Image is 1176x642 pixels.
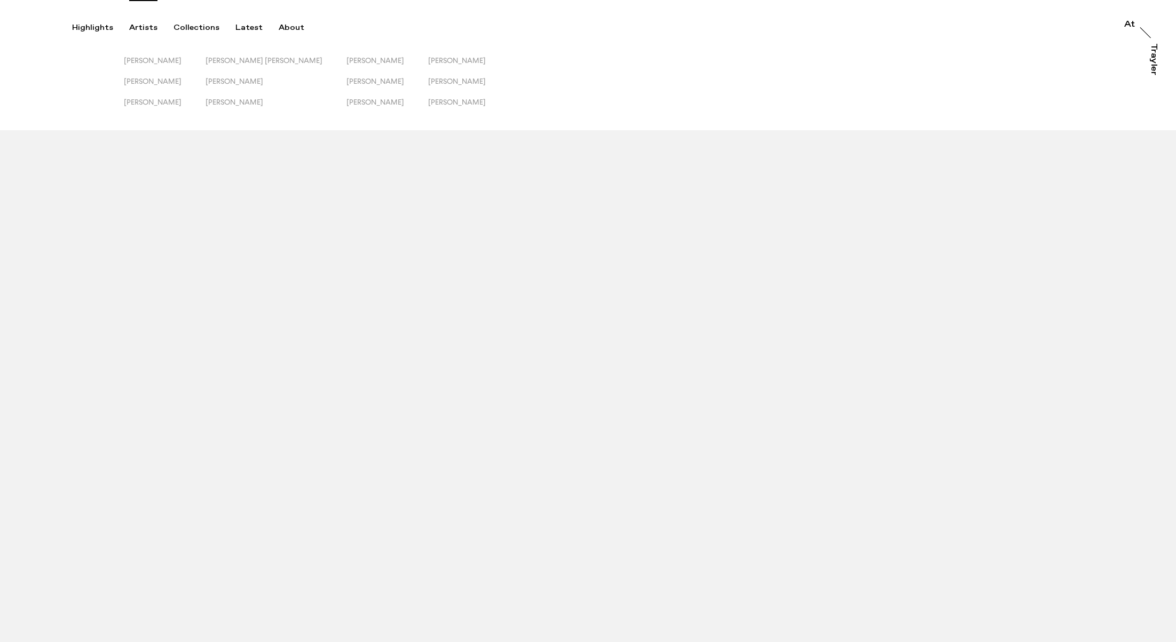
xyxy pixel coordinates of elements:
span: [PERSON_NAME] [346,56,404,65]
div: Artists [129,23,157,33]
button: [PERSON_NAME] [PERSON_NAME] [206,56,346,77]
div: Trayler [1149,43,1158,75]
button: [PERSON_NAME] [206,77,346,98]
button: [PERSON_NAME] [124,98,206,118]
button: [PERSON_NAME] [124,56,206,77]
button: [PERSON_NAME] [428,56,510,77]
span: [PERSON_NAME] [124,56,181,65]
span: [PERSON_NAME] [346,98,404,106]
button: Highlights [72,23,129,33]
button: [PERSON_NAME] [346,56,428,77]
button: Latest [235,23,279,33]
span: [PERSON_NAME] [428,56,486,65]
button: About [279,23,320,33]
div: Highlights [72,23,113,33]
a: At [1124,20,1135,31]
button: Artists [129,23,173,33]
button: [PERSON_NAME] [346,77,428,98]
span: [PERSON_NAME] [206,98,263,106]
span: [PERSON_NAME] [124,98,181,106]
button: [PERSON_NAME] [346,98,428,118]
div: Collections [173,23,219,33]
a: Trayler [1147,43,1158,87]
button: [PERSON_NAME] [428,98,510,118]
div: About [279,23,304,33]
span: [PERSON_NAME] [428,77,486,85]
span: [PERSON_NAME] [PERSON_NAME] [206,56,322,65]
button: [PERSON_NAME] [124,77,206,98]
button: [PERSON_NAME] [428,77,510,98]
span: [PERSON_NAME] [124,77,181,85]
button: [PERSON_NAME] [206,98,346,118]
button: Collections [173,23,235,33]
span: [PERSON_NAME] [428,98,486,106]
span: [PERSON_NAME] [346,77,404,85]
div: Latest [235,23,263,33]
span: [PERSON_NAME] [206,77,263,85]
